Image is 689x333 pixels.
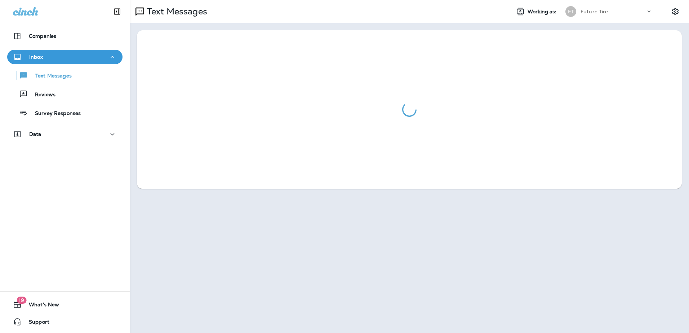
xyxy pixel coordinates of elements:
button: Companies [7,29,123,43]
p: Survey Responses [28,110,81,117]
span: What's New [22,302,59,310]
span: 19 [17,297,26,304]
p: Text Messages [144,6,207,17]
div: FT [565,6,576,17]
button: Inbox [7,50,123,64]
button: Survey Responses [7,105,123,120]
button: Support [7,315,123,329]
button: Settings [669,5,682,18]
span: Working as: [528,9,558,15]
p: Text Messages [28,73,72,80]
p: Future Tire [581,9,608,14]
p: Reviews [28,92,55,98]
button: Data [7,127,123,141]
button: Text Messages [7,68,123,83]
button: Reviews [7,86,123,102]
p: Companies [29,33,56,39]
button: 19What's New [7,297,123,312]
span: Support [22,319,49,328]
button: Collapse Sidebar [107,4,127,19]
p: Inbox [29,54,43,60]
p: Data [29,131,41,137]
